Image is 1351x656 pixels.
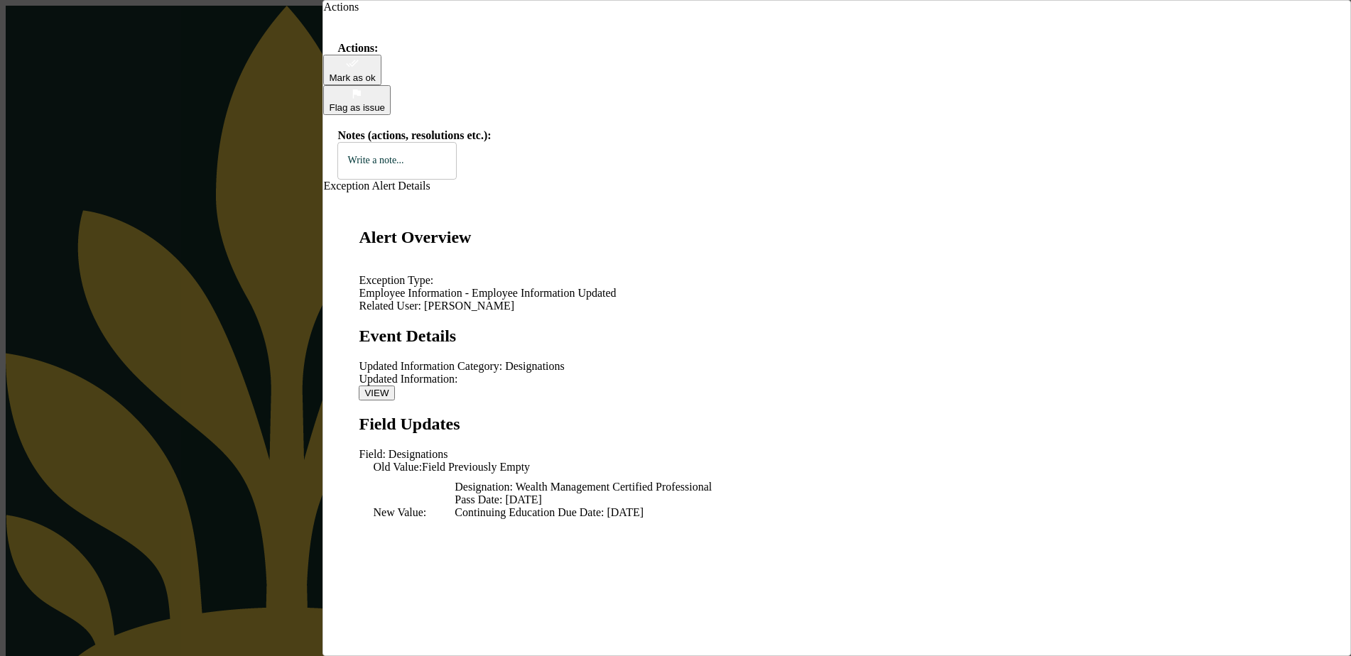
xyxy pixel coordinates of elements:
[359,360,502,372] span: Updated Information Category:
[359,300,1329,312] div: [PERSON_NAME]
[455,506,604,518] span: Continuing Education Due Date :
[359,228,1329,247] h2: Alert Overview
[359,386,394,400] button: VIEW
[455,481,513,493] span: Designation :
[329,72,375,83] div: Mark as ok
[455,493,502,505] span: Pass Date :
[373,461,1329,474] div: Field Previously Empty
[329,102,385,113] div: Flag as issue
[323,85,391,116] button: Flag as issue
[1306,609,1344,647] iframe: Open customer support
[359,300,421,312] span: Related User:
[359,287,1329,300] div: Employee Information - Employee Information Updated
[359,274,1329,287] div: Exception Type:
[359,415,1329,434] h2: Field Updates
[323,1,1350,13] div: Actions
[359,373,457,385] span: Updated Information:
[359,327,1329,346] h2: Event Details
[455,493,712,506] div: [DATE]
[455,506,712,519] div: [DATE]
[373,506,426,518] span: New Value:
[373,461,422,473] span: Old Value:
[359,448,385,460] span: Field:
[337,129,491,141] strong: Notes (actions, resolutions etc.):
[359,360,1329,373] div: Designations
[455,481,712,493] div: Wealth Management Certified Professional
[359,448,1329,461] div: Designations
[323,180,1350,192] div: Exception Alert Details
[323,55,381,85] button: Mark as ok
[337,42,378,54] strong: Actions:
